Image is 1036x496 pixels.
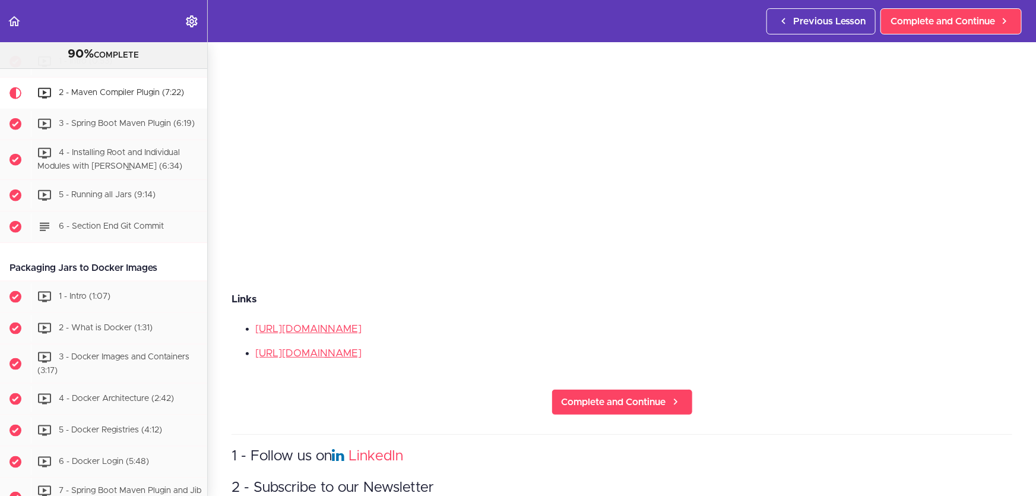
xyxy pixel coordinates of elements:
[59,395,174,403] span: 4 - Docker Architecture (2:42)
[185,14,199,29] svg: Settings Menu
[59,458,149,466] span: 6 - Docker Login (5:48)
[793,14,866,29] span: Previous Lesson
[37,149,182,170] span: 4 - Installing Root and Individual Modules with [PERSON_NAME] (6:34)
[59,191,156,199] span: 5 - Running all Jars (9:14)
[7,14,21,29] svg: Back to course curriculum
[880,8,1022,34] a: Complete and Continue
[68,48,94,60] span: 90%
[891,14,995,29] span: Complete and Continue
[766,8,876,34] a: Previous Lesson
[59,89,184,97] span: 2 - Maven Compiler Plugin (7:22)
[232,447,1012,466] h3: 1 - Follow us on
[59,119,195,128] span: 3 - Spring Boot Maven Plugin (6:19)
[37,353,189,375] span: 3 - Docker Images and Containers (3:17)
[15,47,192,62] div: COMPLETE
[59,427,162,435] span: 5 - Docker Registries (4:12)
[59,292,110,301] span: 1 - Intro (1:07)
[59,222,164,230] span: 6 - Section End Git Commit
[348,449,403,463] a: LinkedIn
[59,324,153,332] span: 2 - What is Docker (1:31)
